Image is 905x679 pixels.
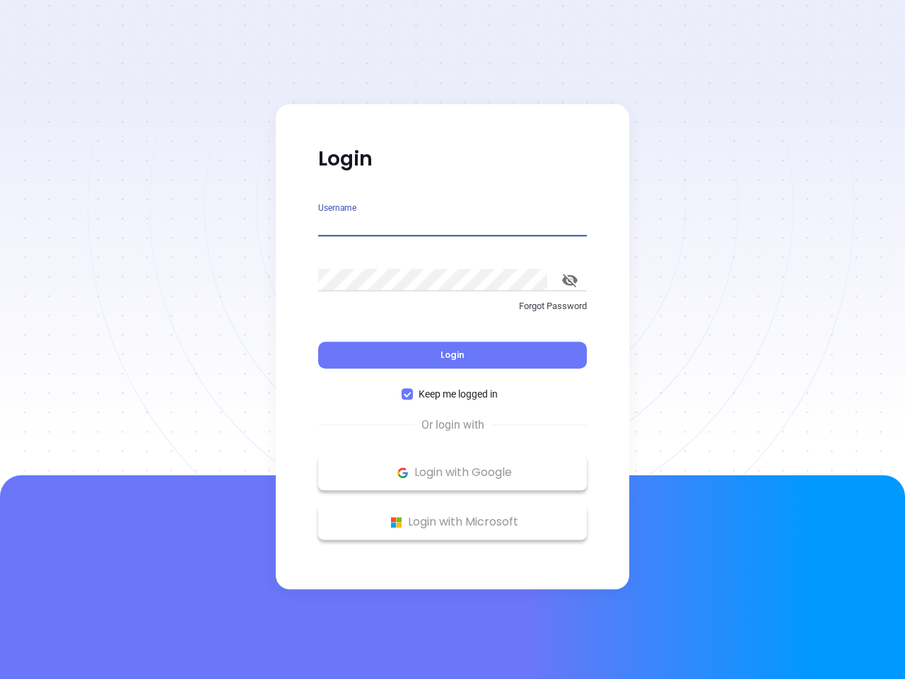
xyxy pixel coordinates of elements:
[318,204,356,212] label: Username
[440,349,465,361] span: Login
[413,386,503,402] span: Keep me logged in
[553,263,587,297] button: toggle password visibility
[387,513,405,531] img: Microsoft Logo
[394,464,411,482] img: Google Logo
[318,299,587,313] p: Forgot Password
[325,462,580,483] p: Login with Google
[318,455,587,490] button: Google Logo Login with Google
[318,342,587,368] button: Login
[414,417,491,434] span: Or login with
[318,299,587,325] a: Forgot Password
[325,511,580,533] p: Login with Microsoft
[318,504,587,540] button: Microsoft Logo Login with Microsoft
[318,146,587,172] p: Login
